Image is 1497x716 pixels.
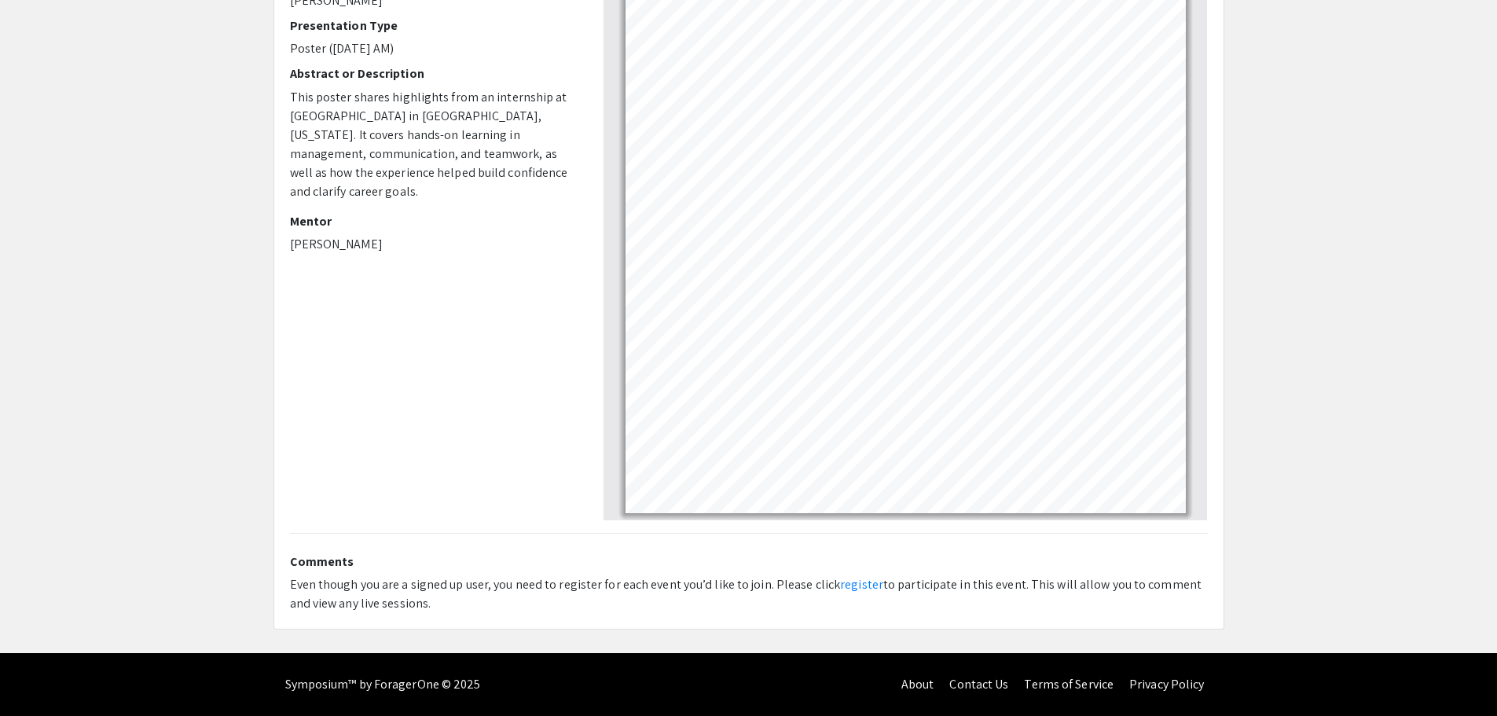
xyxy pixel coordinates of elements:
p: This poster shares highlights from an internship at [GEOGRAPHIC_DATA] in [GEOGRAPHIC_DATA], [US_S... [290,88,580,201]
p: [PERSON_NAME] [290,235,580,254]
h2: Presentation Type [290,18,580,33]
a: Contact Us [949,676,1008,692]
h2: Comments [290,554,1208,569]
a: Terms of Service [1024,676,1114,692]
h2: Mentor [290,214,580,229]
a: register [840,576,883,593]
a: Privacy Policy [1129,676,1204,692]
h2: Abstract or Description [290,66,580,81]
p: Poster ([DATE] AM) [290,39,580,58]
iframe: Chat [12,645,67,704]
a: About [901,676,934,692]
div: Even though you are a signed up user, you need to register for each event you’d like to join. Ple... [290,575,1208,613]
div: Symposium™ by ForagerOne © 2025 [285,653,481,716]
